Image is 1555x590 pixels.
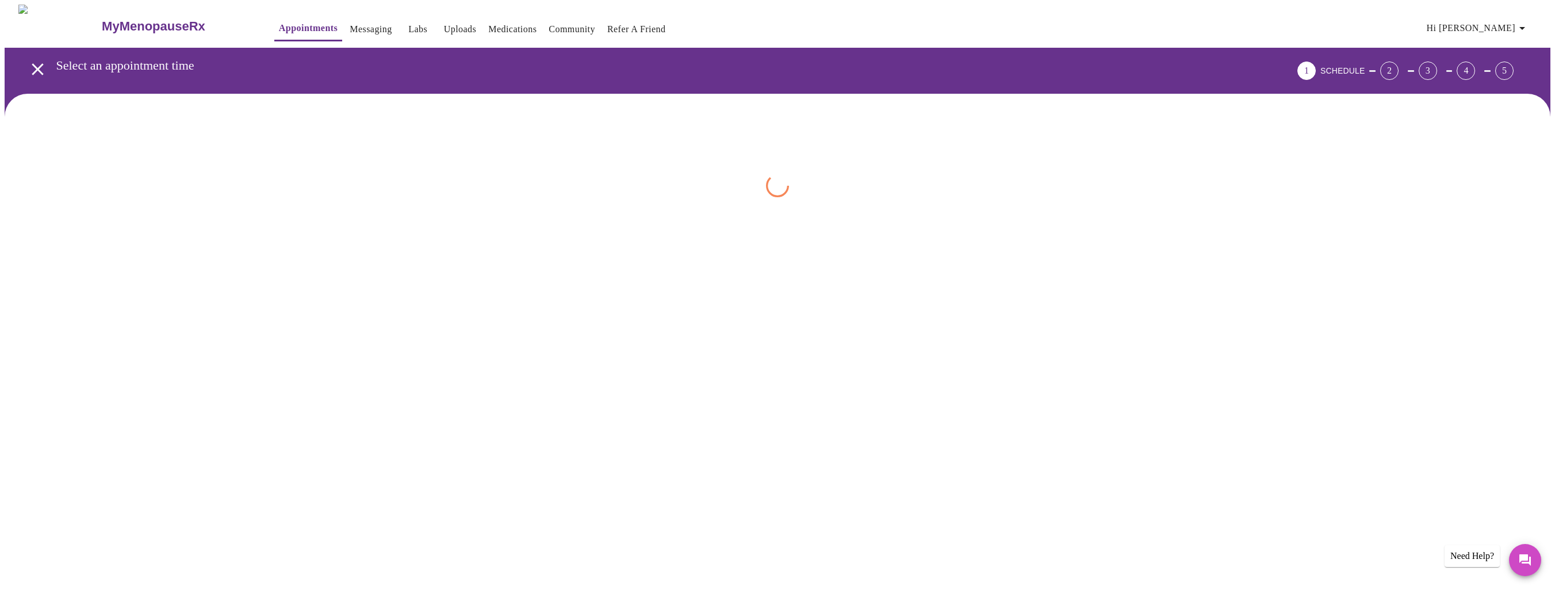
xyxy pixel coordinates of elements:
button: Messaging [345,18,396,41]
h3: MyMenopauseRx [102,19,205,34]
h3: Select an appointment time [56,58,1234,73]
button: Refer a Friend [603,18,671,41]
img: MyMenopauseRx Logo [18,5,101,48]
a: Uploads [444,21,477,37]
button: Uploads [439,18,481,41]
button: Hi [PERSON_NAME] [1422,17,1534,40]
button: Messages [1509,544,1541,576]
button: Medications [484,18,541,41]
a: Community [549,21,595,37]
button: Appointments [274,17,342,41]
a: MyMenopauseRx [101,6,251,47]
div: 5 [1495,62,1514,80]
span: Hi [PERSON_NAME] [1427,20,1529,36]
a: Refer a Friend [607,21,666,37]
div: 3 [1419,62,1437,80]
div: 1 [1297,62,1316,80]
button: Labs [400,18,436,41]
div: 2 [1380,62,1399,80]
div: 4 [1457,62,1475,80]
button: Community [544,18,600,41]
a: Appointments [279,20,338,36]
button: open drawer [21,52,55,86]
span: SCHEDULE [1320,66,1365,75]
a: Medications [488,21,537,37]
div: Need Help? [1445,545,1500,567]
a: Messaging [350,21,392,37]
a: Labs [408,21,427,37]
